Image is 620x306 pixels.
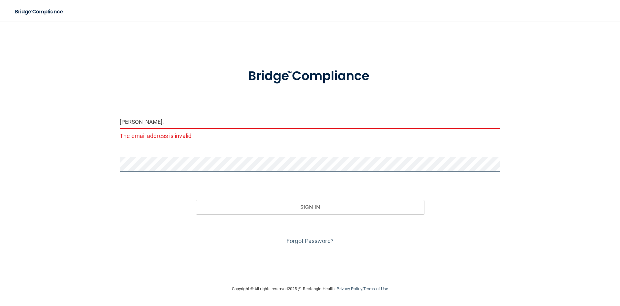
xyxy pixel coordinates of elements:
a: Privacy Policy [336,286,362,291]
img: bridge_compliance_login_screen.278c3ca4.svg [235,59,385,93]
img: bridge_compliance_login_screen.278c3ca4.svg [10,5,69,18]
p: The email address is invalid [120,131,500,141]
a: Forgot Password? [286,237,334,244]
input: Email [120,114,500,129]
div: Copyright © All rights reserved 2025 @ Rectangle Health | | [192,279,428,299]
a: Terms of Use [363,286,388,291]
button: Sign In [196,200,424,214]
